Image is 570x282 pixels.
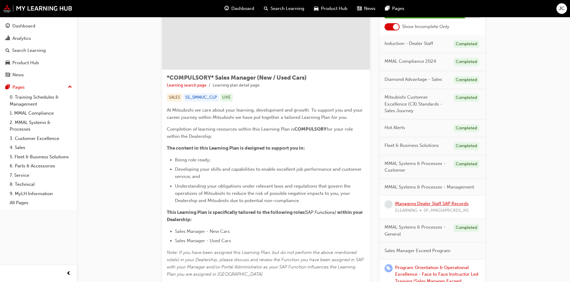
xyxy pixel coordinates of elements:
[454,94,479,102] div: Completed
[167,250,365,277] span: Note: If you have been assigned this Learning Plan, but do not perform the above mentioned role(s...
[454,76,479,84] div: Completed
[66,270,71,277] span: prev-icon
[7,161,74,171] a: 6. Parts & Accessories
[271,5,304,12] span: Search Learning
[7,189,74,198] a: 9. MyLH Information
[395,207,417,214] span: ELEARNING
[264,5,268,12] span: search-icon
[385,247,451,254] span: Sales Manager Exceed Program
[402,23,449,30] span: Show Incomplete Only
[309,2,352,15] a: car-iconProduct Hub
[5,72,10,78] span: news-icon
[7,198,74,208] a: All Pages
[454,224,479,232] div: Completed
[7,171,74,180] a: 7. Service
[167,210,364,222] span: within your Dealership:
[183,93,219,102] div: SS_SMNUC_CLP
[294,126,327,132] span: COMPULSORY
[167,74,307,81] span: *COMPULSORY* Sales Manager (New / Used Cars)
[12,47,46,54] div: Search Learning
[385,5,390,12] span: pages-icon
[3,5,72,12] img: mmal
[12,59,39,66] div: Product Hub
[213,82,260,89] li: Learning plan detail page
[175,157,211,163] span: Being role ready;
[385,40,433,47] span: Induction - Dealer Staff
[231,5,254,12] span: Dashboard
[12,71,24,78] div: News
[167,145,305,151] span: The content in this Learning Plan is designed to support you in:
[559,5,565,12] span: JC
[2,82,74,93] button: Pages
[2,69,74,81] a: News
[5,36,10,41] span: chart-icon
[385,200,393,208] span: learningRecordVerb_NONE-icon
[175,229,230,234] span: Sales Manager - New Cars
[7,152,74,162] a: 5. Fleet & Business Solutions
[454,58,479,66] div: Completed
[224,5,229,12] span: guage-icon
[7,180,74,189] a: 8. Technical
[12,23,35,30] div: Dashboard
[385,58,436,65] span: MMAL Compliance 2024
[304,210,336,215] span: (SAP Functions)
[7,134,74,143] a: 3. Customer Excellence
[7,93,74,109] a: 0. Training Schedules & Management
[385,264,393,272] span: learningRecordVerb_ENROLL-icon
[385,142,439,149] span: Fleet & Business Solutions
[167,93,182,102] div: SALES
[175,166,363,179] span: Developing your skills and capabilities to enable excellent job performance and customer service;...
[454,160,479,168] div: Completed
[5,48,10,53] span: search-icon
[167,83,207,88] a: Learning search page
[392,5,404,12] span: Pages
[380,2,409,15] a: pages-iconPages
[12,35,31,42] div: Analytics
[454,124,479,132] div: Completed
[220,2,259,15] a: guage-iconDashboard
[424,207,469,214] span: SP_MNGSAPRCRDS_M1
[357,5,362,12] span: news-icon
[220,93,233,102] div: LIVE
[2,21,74,32] a: Dashboard
[321,5,347,12] span: Product Hub
[7,118,74,134] a: 2. MMAL Systems & Processes
[352,2,380,15] a: news-iconNews
[12,84,25,91] div: Pages
[454,40,479,48] div: Completed
[5,60,10,66] span: car-icon
[7,109,74,118] a: 1. MMAL Compliance
[167,126,294,132] span: Completion of learning resources within this Learning Plan is
[175,183,352,203] span: Understanding your obligations under relevant laws and regulations that govern the operations of ...
[385,224,449,237] span: MMAL Systems & Processes - General
[385,124,405,131] span: Hot Alerts
[175,238,231,243] span: Sales Manager - Used Cars
[2,19,74,82] button: DashboardAnalyticsSearch LearningProduct HubNews
[167,126,354,139] span: for your role within the Dealership.
[2,57,74,68] a: Product Hub
[5,24,10,29] span: guage-icon
[68,83,72,91] span: up-icon
[454,142,479,150] div: Completed
[364,5,375,12] span: News
[2,45,74,56] a: Search Learning
[385,94,449,114] span: Mitsubishi Customer Excellence (CX) Standards - Sales Journey
[395,201,469,206] a: Managing Dealer Staff SAP Records
[5,85,10,90] span: pages-icon
[385,76,442,83] span: Diamond Advantage - Sales
[314,5,318,12] span: car-icon
[2,33,74,44] a: Analytics
[385,184,474,191] span: MMAL Systems & Processes - Management
[7,143,74,152] a: 4. Sales
[556,3,567,14] button: JC
[167,107,364,120] span: At Mitsubishi we care about your learning, development and growth. To support you and your career...
[259,2,309,15] a: search-iconSearch Learning
[385,160,449,174] span: MMAL Systems & Processes - Customer
[167,210,304,215] span: This Learning Plan is specifically tailored to the following roles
